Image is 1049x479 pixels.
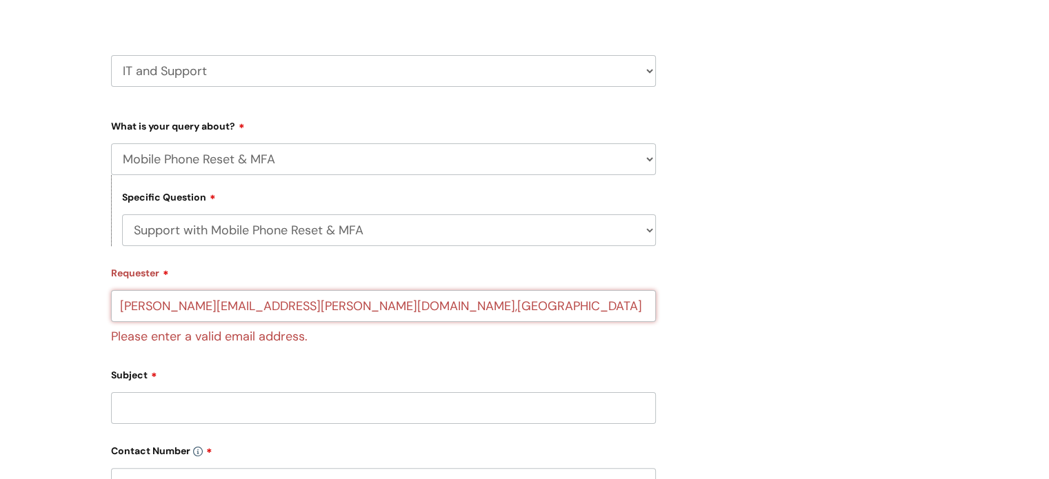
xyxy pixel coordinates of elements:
img: info-icon.svg [193,447,203,456]
label: Subject [111,365,656,381]
input: Email [111,290,656,322]
label: Specific Question [122,190,216,203]
label: Requester [111,263,656,279]
label: Contact Number [111,440,656,457]
label: What is your query about? [111,116,656,132]
div: Please enter a valid email address. [111,322,656,347]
